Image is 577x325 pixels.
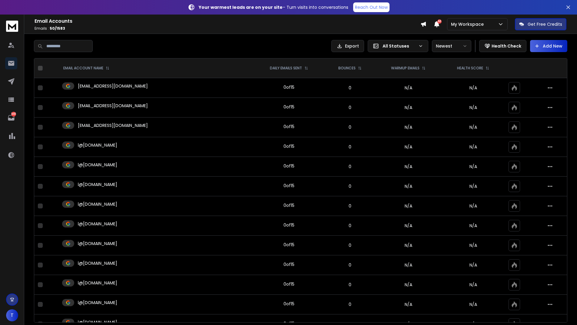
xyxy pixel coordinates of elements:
td: N/A [375,98,442,118]
p: My Workspace [451,21,486,27]
p: N/A [445,144,501,150]
button: Health Check [479,40,526,52]
div: 0 of 15 [284,104,294,110]
td: N/A [375,255,442,275]
div: 0 of 15 [284,124,294,130]
p: 1461 [11,112,16,117]
p: N/A [445,124,501,130]
button: Newest [432,40,471,52]
p: N/A [445,164,501,170]
p: N/A [445,223,501,229]
p: Reach Out Now [355,4,388,10]
p: l@[DOMAIN_NAME] [78,201,117,207]
p: [EMAIL_ADDRESS][DOMAIN_NAME] [78,103,148,109]
p: N/A [445,104,501,111]
p: l@[DOMAIN_NAME] [78,142,117,148]
td: N/A [375,118,442,137]
a: 1461 [5,112,17,124]
p: Health Check [492,43,521,49]
td: N/A [375,236,442,255]
button: Get Free Credits [515,18,566,30]
p: l@[DOMAIN_NAME] [78,280,117,286]
a: Reach Out Now [353,2,390,12]
p: 0 [329,282,371,288]
p: l@[DOMAIN_NAME] [78,181,117,187]
span: 50 [437,19,442,24]
td: N/A [375,137,442,157]
div: 0 of 15 [284,301,294,307]
p: HEALTH SCORE [457,66,483,71]
p: N/A [445,282,501,288]
p: N/A [445,85,501,91]
div: 0 of 15 [284,84,294,90]
td: N/A [375,177,442,196]
button: Add New [530,40,567,52]
p: 0 [329,164,371,170]
p: 0 [329,203,371,209]
div: 0 of 15 [284,163,294,169]
p: l@[DOMAIN_NAME] [78,300,117,306]
div: 0 of 15 [284,183,294,189]
div: 0 of 15 [284,281,294,287]
td: N/A [375,295,442,314]
div: 0 of 15 [284,222,294,228]
div: 0 of 15 [284,143,294,149]
span: 50 / 1583 [50,26,65,31]
p: N/A [445,262,501,268]
td: N/A [375,196,442,216]
p: [EMAIL_ADDRESS][DOMAIN_NAME] [78,83,148,89]
p: 0 [329,104,371,111]
p: 0 [329,223,371,229]
td: N/A [375,78,442,98]
p: N/A [445,301,501,307]
p: Get Free Credits [528,21,562,27]
p: 0 [329,85,371,91]
p: l@[DOMAIN_NAME] [78,162,117,168]
img: logo [6,21,18,32]
p: Emails : [35,26,420,31]
p: BOUNCES [338,66,356,71]
div: EMAIL ACCOUNT NAME [63,66,109,71]
div: 0 of 15 [284,261,294,267]
p: 0 [329,301,371,307]
p: N/A [445,203,501,209]
h1: Email Accounts [35,18,420,25]
p: All Statuses [383,43,416,49]
p: 0 [329,262,371,268]
p: WARMUP EMAILS [391,66,419,71]
p: N/A [445,183,501,189]
button: T [6,309,18,321]
td: N/A [375,275,442,295]
p: 0 [329,144,371,150]
p: – Turn visits into conversations [199,4,348,10]
p: [EMAIL_ADDRESS][DOMAIN_NAME] [78,122,148,128]
strong: Your warmest leads are on your site [199,4,283,10]
p: 0 [329,183,371,189]
button: Export [331,40,364,52]
td: N/A [375,216,442,236]
p: 0 [329,242,371,248]
td: N/A [375,157,442,177]
p: DAILY EMAILS SENT [270,66,302,71]
p: l@[DOMAIN_NAME] [78,221,117,227]
p: 0 [329,124,371,130]
p: N/A [445,242,501,248]
p: l@[DOMAIN_NAME] [78,240,117,247]
div: 0 of 15 [284,202,294,208]
p: l@[DOMAIN_NAME] [78,260,117,266]
div: 0 of 15 [284,242,294,248]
